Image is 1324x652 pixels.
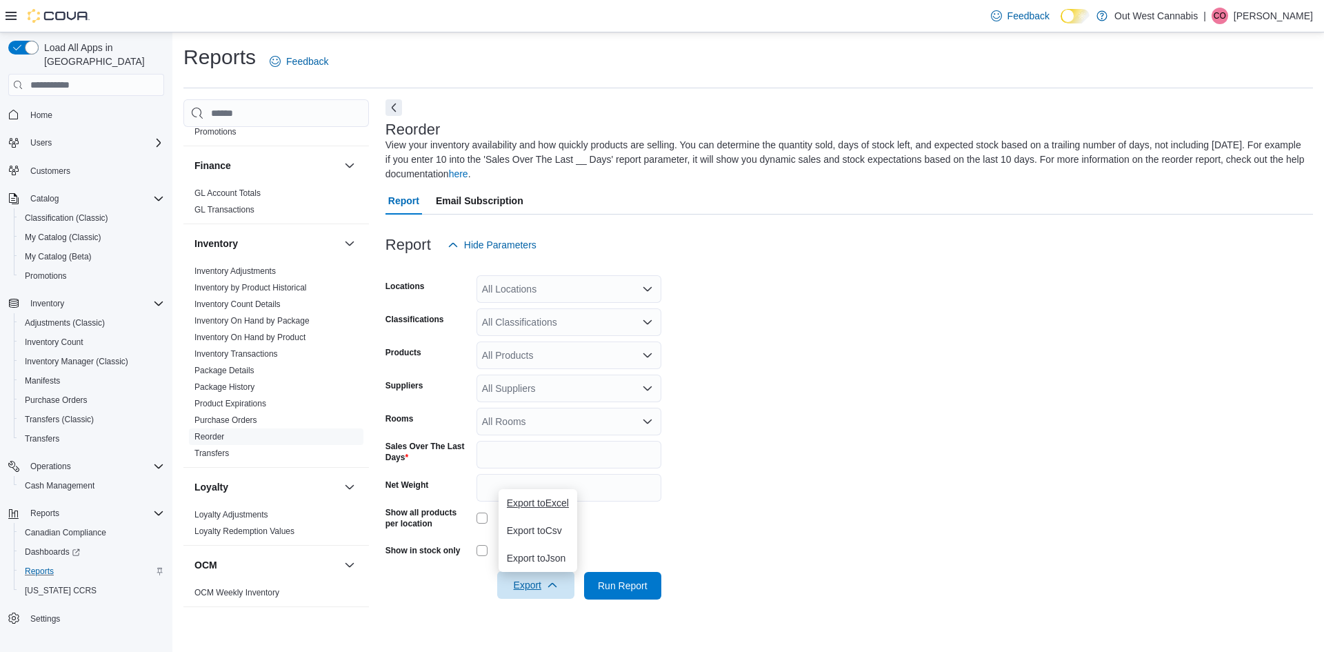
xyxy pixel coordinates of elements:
div: Chad O'Neill [1212,8,1228,24]
a: [US_STATE] CCRS [19,582,102,599]
span: Inventory Transactions [194,348,278,359]
button: Export toCsv [499,517,577,544]
span: Promotions [19,268,164,284]
span: Users [25,135,164,151]
h3: Inventory [194,237,238,250]
span: Run Report [598,579,648,593]
button: Export toJson [499,544,577,572]
span: Product Expirations [194,398,266,409]
button: Home [3,104,170,124]
span: Promotions [194,126,237,137]
button: Open list of options [642,350,653,361]
p: [PERSON_NAME] [1234,8,1313,24]
span: Reports [19,563,164,580]
span: Catalog [30,193,59,204]
button: Inventory Manager (Classic) [14,352,170,371]
button: Operations [3,457,170,476]
button: Canadian Compliance [14,523,170,542]
a: Feedback [264,48,334,75]
button: Manifests [14,371,170,391]
button: Run Report [584,572,661,600]
span: Inventory On Hand by Product [194,332,305,343]
span: Feedback [286,55,328,68]
a: OCM Weekly Inventory [194,588,279,597]
button: Promotions [14,266,170,286]
button: Purchase Orders [14,391,170,410]
button: Inventory [341,235,358,252]
button: OCM [194,558,339,572]
button: Classification (Classic) [14,208,170,228]
span: Dashboards [19,544,164,560]
a: Package History [194,382,254,392]
a: here [449,168,468,179]
a: Product Expirations [194,399,266,408]
span: Loyalty Adjustments [194,509,268,520]
button: Reports [14,562,170,581]
button: My Catalog (Beta) [14,247,170,266]
a: Loyalty Redemption Values [194,526,294,536]
a: Canadian Compliance [19,524,112,541]
span: Inventory Manager (Classic) [25,356,128,367]
button: Catalog [3,189,170,208]
a: Classification (Classic) [19,210,114,226]
span: Dashboards [25,546,80,557]
label: Show in stock only [385,545,461,556]
a: Promotions [194,127,237,137]
a: Settings [25,611,66,627]
a: Transfers [19,431,65,447]
span: Transfers (Classic) [25,414,94,425]
button: Catalog [25,190,64,207]
button: Operations [25,458,77,475]
span: CO [1214,8,1226,24]
a: Purchase Orders [19,392,93,408]
span: Adjustments (Classic) [25,317,105,328]
button: Adjustments (Classic) [14,313,170,333]
h3: OCM [194,558,217,572]
span: My Catalog (Classic) [25,232,101,243]
label: Locations [385,281,425,292]
span: Hide Parameters [464,238,536,252]
span: Dark Mode [1061,23,1061,24]
span: Manifests [25,375,60,386]
button: My Catalog (Classic) [14,228,170,247]
span: Inventory by Product Historical [194,282,307,293]
span: Export [505,571,566,599]
span: Customers [30,166,70,177]
div: OCM [183,584,369,606]
span: Inventory Count [25,337,83,348]
span: Inventory [25,295,164,312]
span: Reports [25,566,54,577]
button: Next [385,99,402,116]
span: Operations [25,458,164,475]
button: Inventory Count [14,333,170,352]
div: Loyalty [183,506,369,545]
span: Inventory Manager (Classic) [19,353,164,370]
span: Transfers [25,433,59,444]
span: Export to Excel [507,497,569,508]
button: [US_STATE] CCRS [14,581,170,600]
a: Manifests [19,373,66,389]
a: Inventory Count [19,334,89,350]
button: Customers [3,161,170,181]
span: Transfers (Classic) [19,411,164,428]
span: Inventory Count [19,334,164,350]
a: Promotions [19,268,72,284]
div: Finance [183,185,369,224]
button: Users [3,133,170,152]
label: Rooms [385,413,414,424]
button: Open list of options [642,416,653,427]
button: Cash Management [14,476,170,495]
a: Loyalty Adjustments [194,510,268,520]
button: Loyalty [194,480,339,494]
span: Washington CCRS [19,582,164,599]
span: Load All Apps in [GEOGRAPHIC_DATA] [39,41,164,68]
span: Inventory [30,298,64,309]
span: GL Account Totals [194,188,261,199]
a: Customers [25,163,76,179]
button: Finance [341,157,358,174]
a: Cash Management [19,477,100,494]
a: Inventory Count Details [194,299,281,309]
button: Inventory [3,294,170,313]
span: My Catalog (Beta) [19,248,164,265]
span: My Catalog (Beta) [25,251,92,262]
